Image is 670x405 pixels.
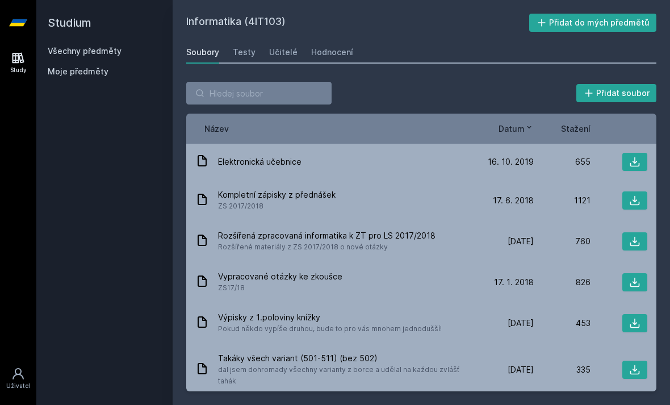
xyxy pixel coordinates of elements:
[488,156,534,168] span: 16. 10. 2019
[218,189,336,201] span: Kompletní zápisky z přednášek
[576,84,657,102] button: Přidat soubor
[493,195,534,206] span: 17. 6. 2018
[186,47,219,58] div: Soubory
[534,195,591,206] div: 1121
[494,277,534,288] span: 17. 1. 2018
[508,364,534,375] span: [DATE]
[269,41,298,64] a: Učitelé
[218,271,342,282] span: Vypracované otázky ke zkoušce
[218,241,436,253] span: Rozšířené materiály z ZS 2017/2018 o nové otázky
[10,66,27,74] div: Study
[534,236,591,247] div: 760
[2,45,34,80] a: Study
[534,277,591,288] div: 826
[204,123,229,135] button: Název
[534,364,591,375] div: 335
[218,201,336,212] span: ZS 2017/2018
[529,14,657,32] button: Přidat do mých předmětů
[218,156,301,168] span: Elektronická učebnice
[218,353,472,364] span: Takáky všech variant (501-511) (bez 502)
[218,323,442,335] span: Pokud někdo vypíše druhou, bude to pro vás mnohem jednodušší!
[508,318,534,329] span: [DATE]
[233,41,256,64] a: Testy
[186,41,219,64] a: Soubory
[48,66,108,77] span: Moje předměty
[6,382,30,390] div: Uživatel
[218,282,342,294] span: ZS17/18
[218,364,472,387] span: dal jsem dohromady všechny varianty z borce a udělal na každou zvlášť tahák
[269,47,298,58] div: Učitelé
[534,156,591,168] div: 655
[499,123,525,135] span: Datum
[508,236,534,247] span: [DATE]
[48,46,122,56] a: Všechny předměty
[561,123,591,135] button: Stažení
[311,47,353,58] div: Hodnocení
[186,82,332,105] input: Hledej soubor
[186,14,529,32] h2: Informatika (4IT103)
[233,47,256,58] div: Testy
[534,318,591,329] div: 453
[218,230,436,241] span: Rozšířená zpracovaná informatika k ZT pro LS 2017/2018
[2,361,34,396] a: Uživatel
[499,123,534,135] button: Datum
[311,41,353,64] a: Hodnocení
[218,312,442,323] span: Výpisky z 1.poloviny knížky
